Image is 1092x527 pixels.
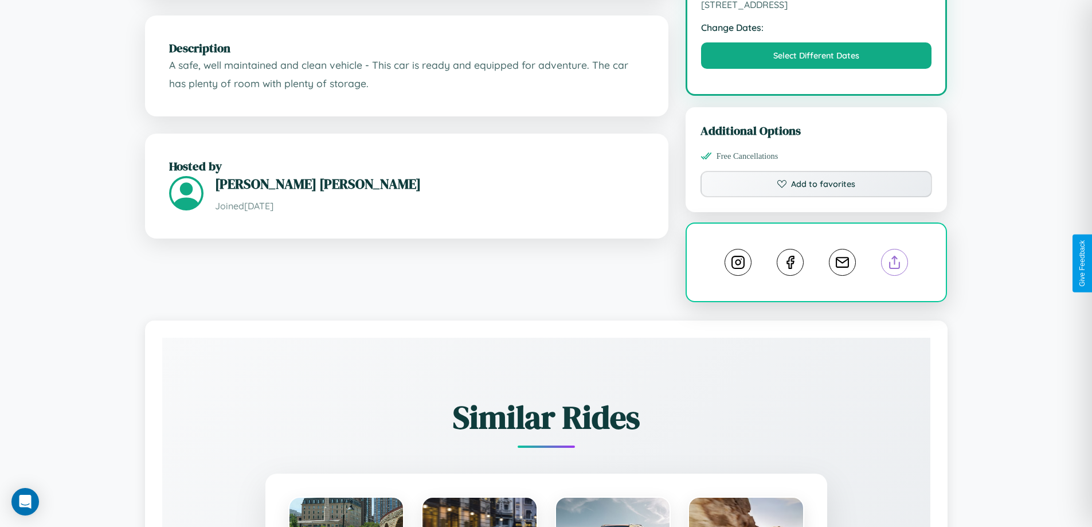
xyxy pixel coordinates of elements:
[701,22,932,33] strong: Change Dates:
[700,122,933,139] h3: Additional Options
[11,488,39,516] div: Open Intercom Messenger
[717,151,778,161] span: Free Cancellations
[701,42,932,69] button: Select Different Dates
[215,198,644,214] p: Joined [DATE]
[700,171,933,197] button: Add to favorites
[169,40,644,56] h2: Description
[202,395,890,439] h2: Similar Rides
[215,174,644,193] h3: [PERSON_NAME] [PERSON_NAME]
[1078,240,1086,287] div: Give Feedback
[169,158,644,174] h2: Hosted by
[169,56,644,92] p: A safe, well maintained and clean vehicle - This car is ready and equipped for adventure. The car...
